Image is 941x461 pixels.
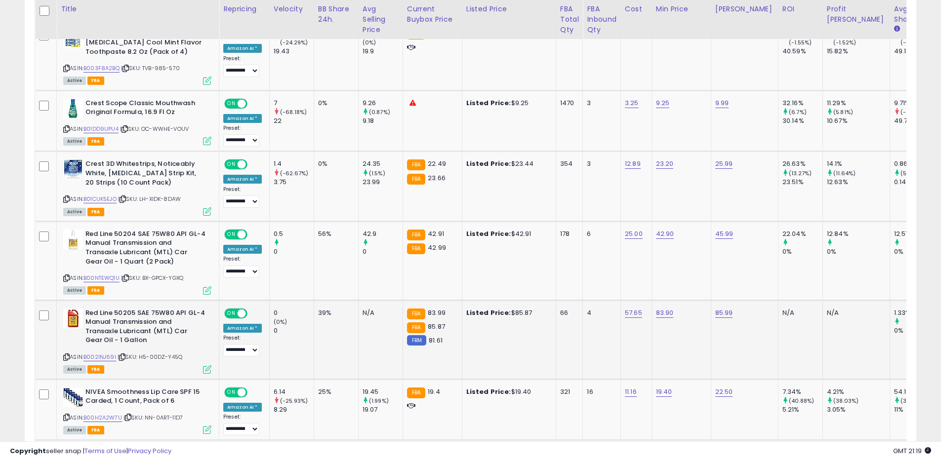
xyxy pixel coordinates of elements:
[560,387,575,396] div: 321
[587,4,616,35] div: FBA inbound Qty
[782,178,822,187] div: 23.51%
[782,47,822,56] div: 40.59%
[827,116,890,125] div: 10.67%
[429,336,443,345] span: 81.61
[223,114,262,123] div: Amazon AI *
[428,243,446,252] span: 42.99
[274,308,314,317] div: 0
[63,159,211,214] div: ASIN:
[782,99,822,108] div: 32.16%
[782,230,822,238] div: 22.04%
[893,446,931,456] span: 2025-10-10 21:19 GMT
[246,309,262,317] span: OFF
[363,308,395,317] div: N/A
[466,387,548,396] div: $19.40
[407,308,425,319] small: FBA
[894,99,934,108] div: 9.71%
[83,64,120,73] a: B003F8A2BQ
[85,230,205,269] b: Red Line 50204 SAE 75W80 API GL-4 Manual Transmission and Transaxle Lubricant (MTL) Car Gear Oil ...
[369,108,390,116] small: (0.87%)
[827,405,890,414] div: 3.05%
[656,308,674,318] a: 83.90
[274,116,314,125] div: 22
[625,229,643,239] a: 25.00
[274,47,314,56] div: 19.43
[318,387,351,396] div: 25%
[625,4,648,14] div: Cost
[63,29,211,83] div: ASIN:
[466,4,552,14] div: Listed Price
[782,247,822,256] div: 0%
[894,178,934,187] div: 0.14%
[83,414,122,422] a: B00H2A2W7U
[715,308,733,318] a: 85.99
[84,446,126,456] a: Terms of Use
[363,247,403,256] div: 0
[369,169,385,177] small: (1.5%)
[789,397,814,405] small: (40.88%)
[274,387,314,396] div: 6.14
[123,414,183,422] span: | SKU: NN-0ART-11D7
[466,99,548,108] div: $9.25
[782,116,822,125] div: 30.14%
[87,208,104,216] span: FBA
[827,4,886,25] div: Profit [PERSON_NAME]
[85,29,205,59] b: Crest [MEDICAL_DATA] Protection [MEDICAL_DATA] Cool Mint Flavor Toothpaste 8.2 Oz (Pack of 4)
[63,159,83,179] img: 51jtHx1WHoL._SL40_.jpg
[118,353,182,361] span: | SKU: H5-00DZ-Y45Q
[587,159,613,168] div: 3
[274,99,314,108] div: 7
[407,4,458,25] div: Current Buybox Price
[223,245,262,254] div: Amazon AI *
[894,4,930,25] div: Avg BB Share
[63,230,211,294] div: ASIN:
[587,99,613,108] div: 3
[894,387,934,396] div: 54.14%
[363,178,403,187] div: 23.99
[625,387,637,397] a: 11.16
[63,426,86,434] span: All listings currently available for purchase on Amazon
[407,322,425,333] small: FBA
[625,159,641,169] a: 12.89
[280,169,308,177] small: (-62.67%)
[625,308,642,318] a: 57.65
[827,99,890,108] div: 11.29%
[407,159,425,170] small: FBA
[83,274,120,282] a: B00NTEWQ1U
[789,169,812,177] small: (13.27%)
[274,230,314,238] div: 0.5
[715,159,733,169] a: 25.99
[120,125,189,133] span: | SKU: OC-WWHE-VOUV
[274,4,310,14] div: Velocity
[223,125,262,147] div: Preset:
[363,116,403,125] div: 9.18
[274,159,314,168] div: 1.4
[407,174,425,185] small: FBA
[223,44,262,53] div: Amazon AI *
[428,159,446,168] span: 22.49
[318,4,354,25] div: BB Share 24h.
[87,137,104,146] span: FBA
[363,38,376,46] small: (0%)
[782,4,818,14] div: ROI
[83,353,116,361] a: B002INJ69I
[363,405,403,414] div: 19.07
[63,137,86,146] span: All listings currently available for purchase on Amazon
[246,160,262,169] span: OFF
[827,178,890,187] div: 12.63%
[63,308,211,373] div: ASIN:
[466,159,511,168] b: Listed Price:
[894,47,934,56] div: 49.14%
[587,308,613,317] div: 4
[85,159,205,190] b: Crest 3D Whitestrips, Noticeably White, [MEDICAL_DATA] Strip Kit, 20 Strips (10 Count Pack)
[223,55,262,77] div: Preset:
[225,99,238,108] span: ON
[10,447,171,456] div: seller snap | |
[656,4,707,14] div: Min Price
[827,308,882,317] div: N/A
[318,230,351,238] div: 56%
[560,230,575,238] div: 178
[63,387,211,433] div: ASIN:
[225,388,238,396] span: ON
[63,99,211,145] div: ASIN:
